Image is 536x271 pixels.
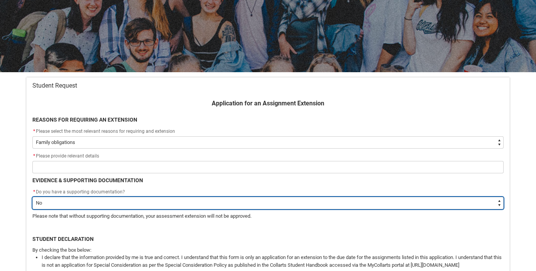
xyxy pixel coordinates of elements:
b: REASONS FOR REQUIRING AN EXTENSION [32,117,137,123]
abbr: required [33,129,35,134]
p: Please note that without supporting documentation, your assessment extension will not be approved. [32,212,504,220]
span: Please provide relevant details [32,153,99,159]
span: Do you have a supporting documentation? [36,189,125,195]
span: Student Request [32,82,77,90]
p: By checking the box below: [32,246,504,254]
b: STUDENT DECLARATION [32,236,94,242]
span: Please select the most relevant reasons for requiring and extension [36,129,175,134]
li: I declare that the information provided by me is true and correct. I understand that this form is... [42,254,504,269]
abbr: required [33,189,35,195]
b: Application for an Assignment Extension [212,100,324,107]
b: EVIDENCE & SUPPORTING DOCUMENTATION [32,177,143,183]
abbr: required [33,153,35,159]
